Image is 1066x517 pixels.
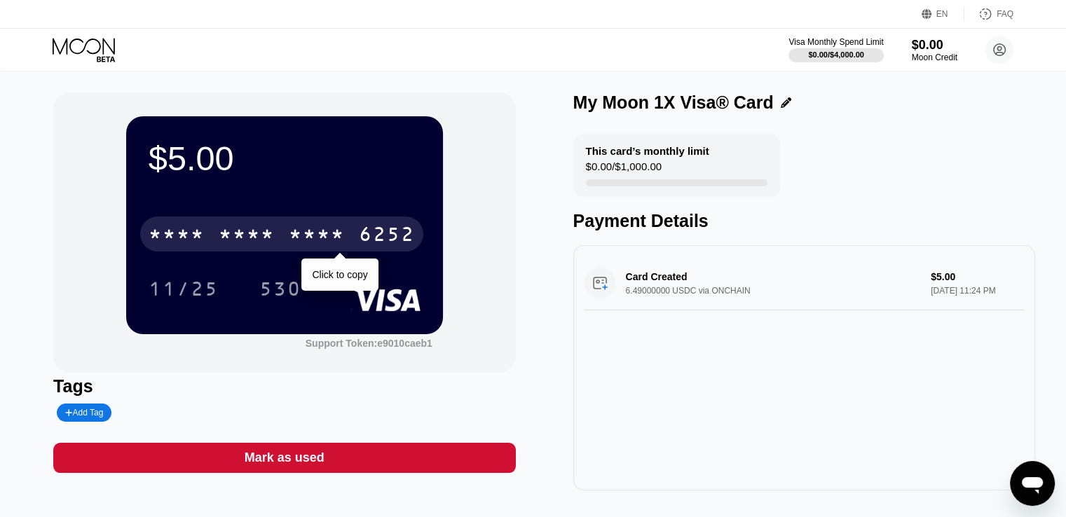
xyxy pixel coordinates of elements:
[964,7,1013,21] div: FAQ
[138,271,229,306] div: 11/25
[245,450,324,466] div: Mark as used
[586,145,709,157] div: This card’s monthly limit
[912,38,957,62] div: $0.00Moon Credit
[997,9,1013,19] div: FAQ
[53,376,515,397] div: Tags
[912,53,957,62] div: Moon Credit
[306,338,432,349] div: Support Token: e9010caeb1
[808,50,864,59] div: $0.00 / $4,000.00
[259,280,301,302] div: 530
[249,271,312,306] div: 530
[936,9,948,19] div: EN
[1010,461,1055,506] iframe: Кнопка запуска окна обмена сообщениями
[312,269,367,280] div: Click to copy
[912,38,957,53] div: $0.00
[573,211,1035,231] div: Payment Details
[53,443,515,473] div: Mark as used
[573,92,774,113] div: My Moon 1X Visa® Card
[788,37,883,62] div: Visa Monthly Spend Limit$0.00/$4,000.00
[65,408,103,418] div: Add Tag
[57,404,111,422] div: Add Tag
[788,37,883,47] div: Visa Monthly Spend Limit
[359,225,415,247] div: 6252
[149,139,421,178] div: $5.00
[149,280,219,302] div: 11/25
[306,338,432,349] div: Support Token:e9010caeb1
[586,160,662,179] div: $0.00 / $1,000.00
[922,7,964,21] div: EN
